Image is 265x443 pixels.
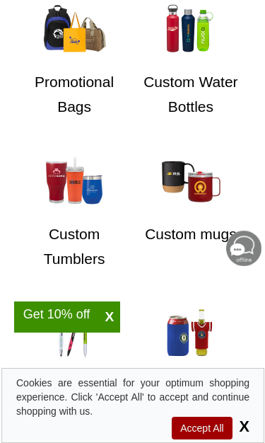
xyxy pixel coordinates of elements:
img: shop promotional bags [39,2,110,55]
img: shop custom tumblers [39,154,110,207]
img: Chat-Offline-Icon-Mobile [226,231,261,266]
div: Get 10% off [14,309,99,320]
a: shop promotional bags Promotional Bags [18,2,131,119]
p: Promotional Bags [18,69,131,119]
span: X [235,418,249,435]
img: shop custom pens [39,306,110,359]
p: Custom Tumblers [18,221,131,271]
p: Custom Water Bottles [134,69,247,119]
a: shop custom pens Custom Pens [18,306,131,398]
img: shop custom koozies [155,306,226,359]
img: shop custom water bottles [155,2,226,55]
a: shop custom water bottles Custom Water Bottles [134,2,247,119]
span: X [99,309,120,326]
p: Custom mugs [134,221,247,246]
span: Accept All [172,417,232,439]
div: Cookies are essential for your optimum shopping experience. Click 'Accept All' to accept and cont... [16,376,249,418]
a: shop custom tumblers Custom Tumblers [18,154,131,271]
img: shop custom mugs [155,154,226,207]
a: shop custom mugs Custom mugs [134,154,247,246]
